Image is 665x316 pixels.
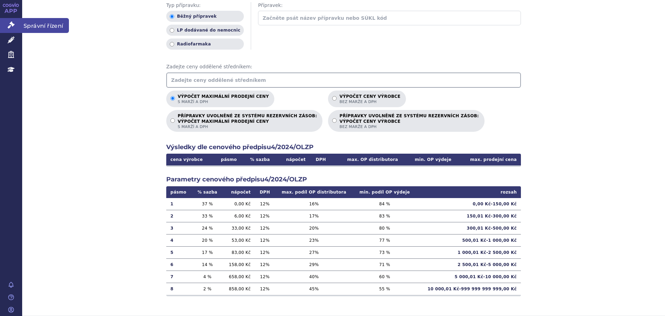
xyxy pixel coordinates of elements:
td: 1 000,01 Kč - 2 500,00 Kč [416,246,521,258]
td: 12 % [255,271,275,283]
td: 27 % [275,246,353,258]
td: 83,00 Kč [222,246,255,258]
td: 2 % [192,283,222,295]
th: % sazba [243,154,276,165]
td: 150,01 Kč - 300,00 Kč [416,210,521,222]
td: 12 % [255,234,275,246]
p: Výpočet ceny výrobce [339,94,400,104]
span: Správní řízení [22,18,69,33]
input: PŘÍPRAVKY UVOLNĚNÉ ZE SYSTÉMU REZERVNÍCH ZÁSOB:VÝPOČET CENY VÝROBCEbez marže a DPH [332,118,337,123]
td: 858,00 Kč [222,283,255,295]
input: PŘÍPRAVKY UVOLNĚNÉ ZE SYSTÉMU REZERVNÍCH ZÁSOB:VÝPOČET MAXIMÁLNÍ PRODEJNÍ CENYs marží a DPH [170,118,175,123]
input: LP dodávané do nemocnic [170,28,174,33]
input: Zadejte ceny oddělené středníkem [166,72,521,88]
td: 6,00 Kč [222,210,255,222]
th: DPH [310,154,332,165]
td: 16 % [275,198,353,210]
th: cena výrobce [166,154,214,165]
label: Radiofarmaka [166,39,244,50]
th: max. OP distributora [332,154,402,165]
span: bez marže a DPH [339,124,479,129]
td: 60 % [353,271,416,283]
td: 1 [166,198,192,210]
th: min. OP výdeje [402,154,455,165]
th: nápočet [222,186,255,198]
h2: Výsledky dle cenového předpisu 4/2024/OLZP [166,143,521,152]
p: PŘÍPRAVKY UVOLNĚNÉ ZE SYSTÉMU REZERVNÍCH ZÁSOB: [339,113,479,129]
input: Výpočet ceny výrobcebez marže a DPH [332,96,337,101]
strong: VÝPOČET MAXIMÁLNÍ PRODEJNÍ CENY [178,119,317,124]
td: 40 % [275,271,353,283]
td: 33,00 Kč [222,222,255,234]
td: 53,00 Kč [222,234,255,246]
td: 12 % [255,198,275,210]
td: 33 % [192,210,222,222]
input: Radiofarmaka [170,42,174,46]
td: 4 [166,234,192,246]
td: 5 [166,246,192,258]
td: 300,01 Kč - 500,00 Kč [416,222,521,234]
td: 83 % [353,210,416,222]
td: 6 [166,258,192,271]
strong: VÝPOČET CENY VÝROBCE [339,119,479,124]
td: 8 [166,283,192,295]
th: rozsah [416,186,521,198]
td: 500,01 Kč - 1 000,00 Kč [416,234,521,246]
td: 37 % [192,198,222,210]
td: 12 % [255,210,275,222]
span: bez marže a DPH [339,99,400,104]
span: Typ přípravku: [166,2,244,9]
td: 24 % [192,222,222,234]
td: 20 % [275,222,353,234]
td: 12 % [255,283,275,295]
td: 29 % [275,258,353,271]
td: 77 % [353,234,416,246]
th: pásmo [214,154,243,165]
span: s marží a DPH [178,99,269,104]
h2: Parametry cenového předpisu 4/2024/OLZP [166,175,521,184]
td: 3 [166,222,192,234]
th: DPH [255,186,275,198]
td: 55 % [353,283,416,295]
p: PŘÍPRAVKY UVOLNĚNÉ ZE SYSTÉMU REZERVNÍCH ZÁSOB: [178,113,317,129]
input: Začněte psát název přípravku nebo SÚKL kód [258,11,521,25]
td: 14 % [192,258,222,271]
td: 7 [166,271,192,283]
td: 0,00 Kč - 150,00 Kč [416,198,521,210]
td: 4 % [192,271,222,283]
input: Běžný přípravek [170,14,174,19]
th: max. prodejní cena [455,154,521,165]
th: pásmo [166,186,192,198]
td: 71 % [353,258,416,271]
td: 12 % [255,222,275,234]
td: 23 % [275,234,353,246]
td: 2 500,01 Kč - 5 000,00 Kč [416,258,521,271]
td: 17 % [275,210,353,222]
td: 658,00 Kč [222,271,255,283]
td: 17 % [192,246,222,258]
td: 20 % [192,234,222,246]
label: Běžný přípravek [166,11,244,22]
p: Výpočet maximální prodejní ceny [178,94,269,104]
td: 84 % [353,198,416,210]
span: Zadejte ceny oddělené středníkem: [166,63,521,70]
span: s marží a DPH [178,124,317,129]
td: 10 000,01 Kč - 999 999 999 999,00 Kč [416,283,521,295]
td: 0,00 Kč [222,198,255,210]
th: % sazba [192,186,222,198]
th: nápočet [277,154,310,165]
td: 12 % [255,258,275,271]
td: 73 % [353,246,416,258]
span: Přípravek: [258,2,521,9]
td: 45 % [275,283,353,295]
td: 12 % [255,246,275,258]
td: 2 [166,210,192,222]
td: 158,00 Kč [222,258,255,271]
input: Výpočet maximální prodejní cenys marží a DPH [170,96,175,101]
td: 5 000,01 Kč - 10 000,00 Kč [416,271,521,283]
label: LP dodávané do nemocnic [166,25,244,36]
th: min. podíl OP výdeje [353,186,416,198]
th: max. podíl OP distributora [275,186,353,198]
td: 80 % [353,222,416,234]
